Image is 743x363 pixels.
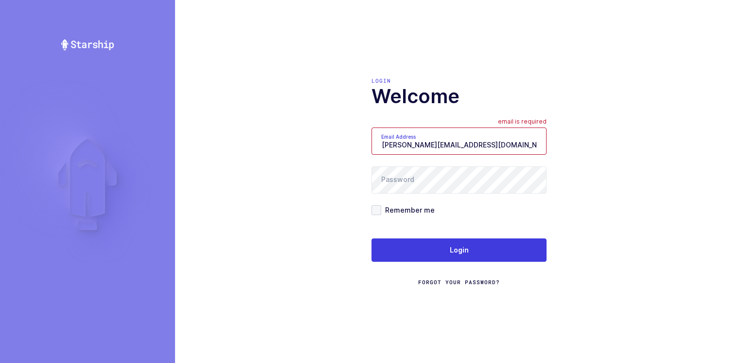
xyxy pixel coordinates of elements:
div: Login [371,77,547,85]
h1: Welcome [371,85,547,108]
a: Forgot Your Password? [418,278,500,286]
span: Login [450,245,469,255]
img: Starship [60,39,115,51]
div: email is required [498,118,547,127]
button: Login [371,238,547,262]
input: Password [371,166,547,194]
input: Email Address [371,127,547,155]
span: Remember me [381,205,435,215]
